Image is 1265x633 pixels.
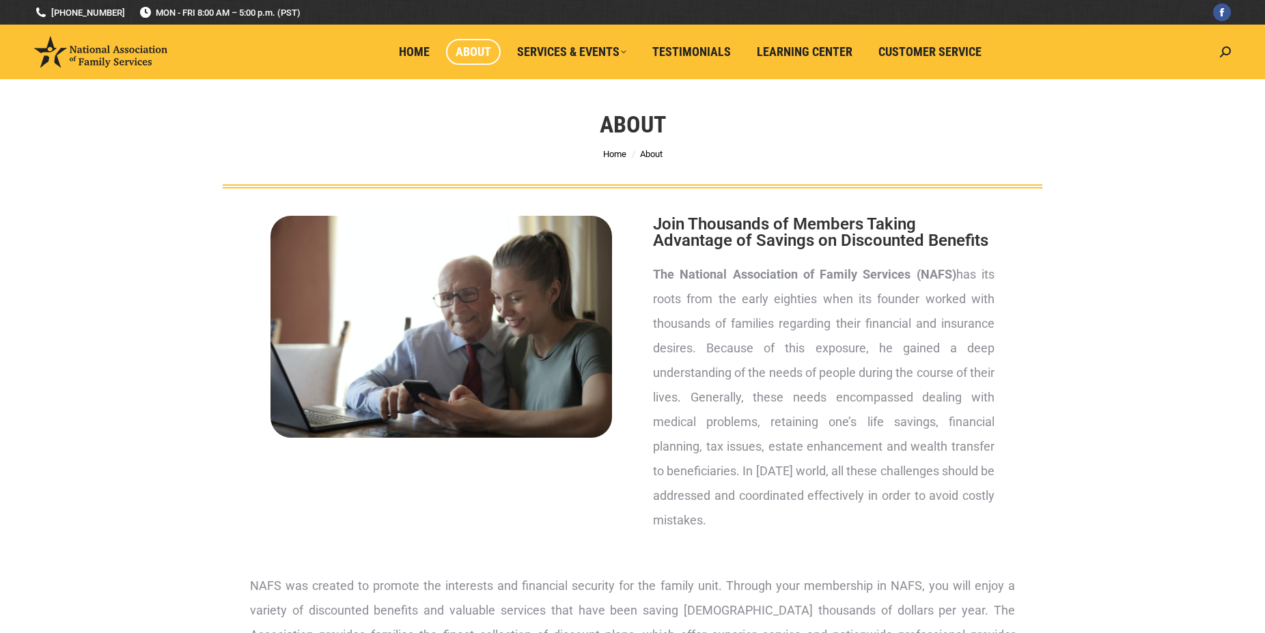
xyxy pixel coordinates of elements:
a: Home [603,149,626,159]
span: Learning Center [757,44,852,59]
img: National Association of Family Services [34,36,167,68]
a: Facebook page opens in new window [1213,3,1231,21]
span: Services & Events [517,44,626,59]
strong: The National Association of Family Services (NAFS) [653,267,956,281]
a: About [446,39,501,65]
span: Home [399,44,430,59]
img: About National Association of Family Services [270,216,612,438]
h2: Join Thousands of Members Taking Advantage of Savings on Discounted Benefits [653,216,995,249]
a: Customer Service [869,39,991,65]
a: Home [389,39,439,65]
span: MON - FRI 8:00 AM – 5:00 p.m. (PST) [139,6,301,19]
a: Testimonials [643,39,740,65]
h1: About [600,109,666,139]
span: Customer Service [878,44,982,59]
p: has its roots from the early eighties when its founder worked with thousands of families regardin... [653,262,995,533]
span: Testimonials [652,44,731,59]
a: [PHONE_NUMBER] [34,6,125,19]
a: Learning Center [747,39,862,65]
span: About [456,44,491,59]
span: About [640,149,663,159]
